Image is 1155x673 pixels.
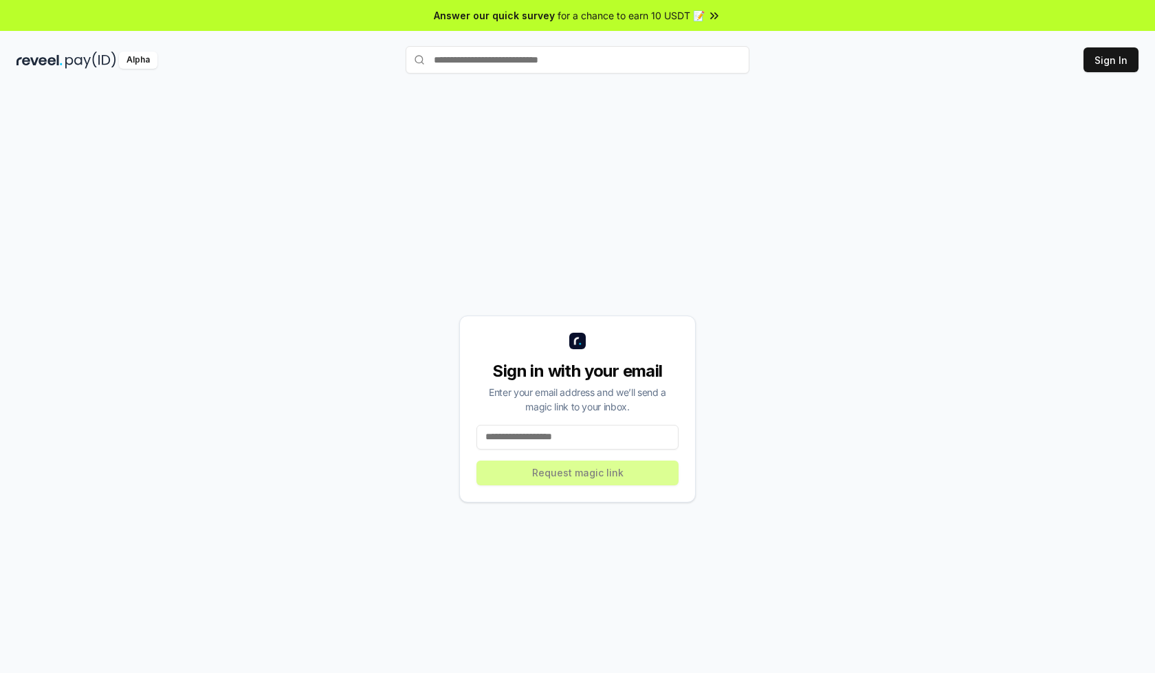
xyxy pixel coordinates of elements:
[16,52,63,69] img: reveel_dark
[476,360,679,382] div: Sign in with your email
[1083,47,1138,72] button: Sign In
[65,52,116,69] img: pay_id
[569,333,586,349] img: logo_small
[558,8,705,23] span: for a chance to earn 10 USDT 📝
[476,385,679,414] div: Enter your email address and we’ll send a magic link to your inbox.
[119,52,157,69] div: Alpha
[434,8,555,23] span: Answer our quick survey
